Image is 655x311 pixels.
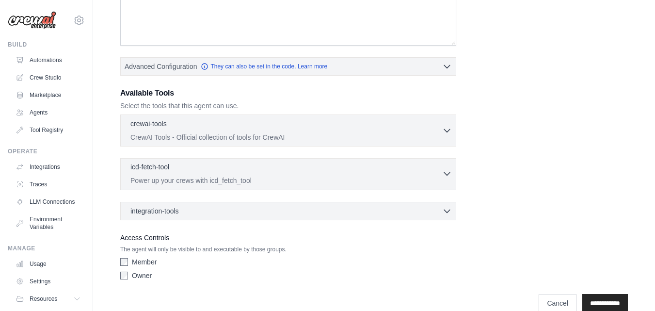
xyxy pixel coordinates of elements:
[132,271,152,280] label: Owner
[8,245,85,252] div: Manage
[125,206,452,216] button: integration-tools
[120,87,456,99] h3: Available Tools
[125,119,452,142] button: crewai-tools CrewAI Tools - Official collection of tools for CrewAI
[12,70,85,85] a: Crew Studio
[12,52,85,68] a: Automations
[120,246,456,253] p: The agent will only be visible to and executable by those groups.
[130,119,167,129] p: crewai-tools
[8,11,56,30] img: Logo
[125,62,197,71] span: Advanced Configuration
[8,147,85,155] div: Operate
[30,295,57,303] span: Resources
[12,291,85,307] button: Resources
[125,162,452,185] button: icd-fetch-tool Power up your crews with icd_fetch_tool
[12,87,85,103] a: Marketplace
[12,194,85,210] a: LLM Connections
[8,41,85,49] div: Build
[120,101,456,111] p: Select the tools that this agent can use.
[12,105,85,120] a: Agents
[12,177,85,192] a: Traces
[12,159,85,175] a: Integrations
[132,257,157,267] label: Member
[130,176,442,185] p: Power up your crews with icd_fetch_tool
[130,162,169,172] p: icd-fetch-tool
[607,264,655,311] iframe: Chat Widget
[12,256,85,272] a: Usage
[12,274,85,289] a: Settings
[120,232,456,244] label: Access Controls
[12,212,85,235] a: Environment Variables
[12,122,85,138] a: Tool Registry
[121,58,456,75] button: Advanced Configuration They can also be set in the code. Learn more
[130,206,179,216] span: integration-tools
[201,63,327,70] a: They can also be set in the code. Learn more
[130,132,442,142] p: CrewAI Tools - Official collection of tools for CrewAI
